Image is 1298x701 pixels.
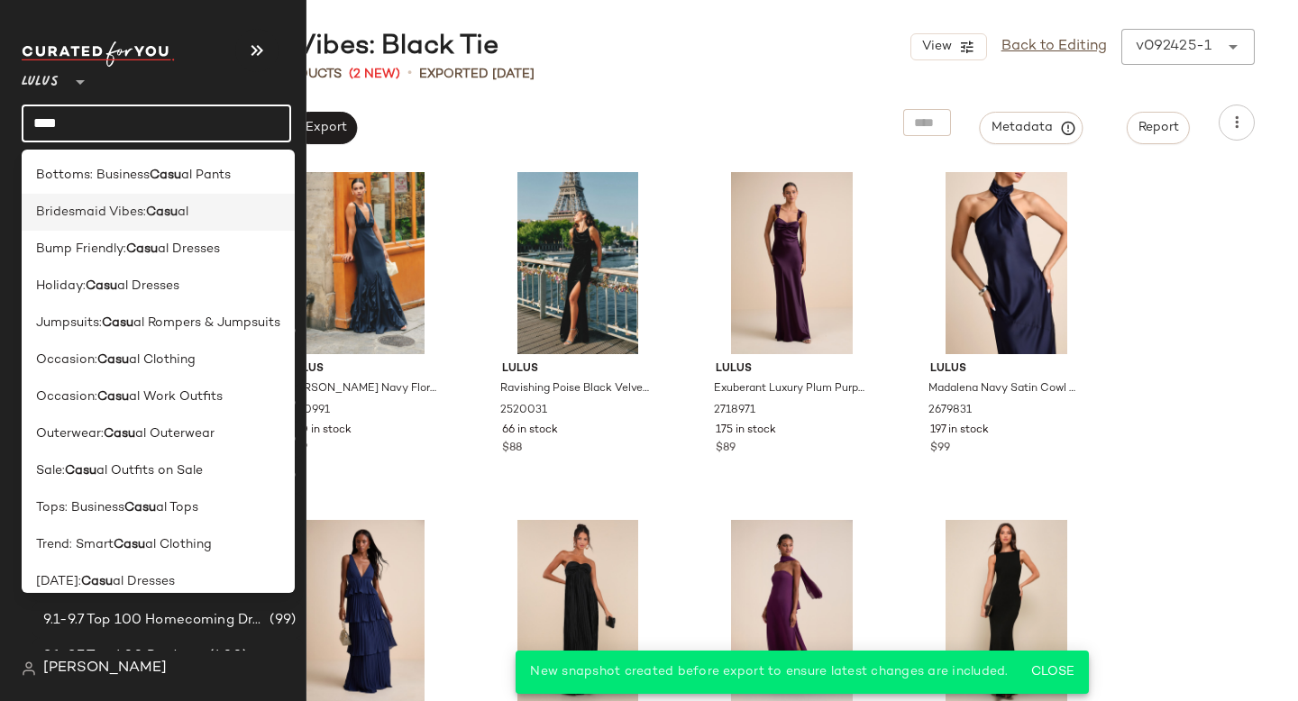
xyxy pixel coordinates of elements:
button: View [910,33,986,60]
span: al Dresses [158,240,220,259]
span: al Rompers & Jumpsuits [133,314,280,332]
b: Casu [124,498,156,517]
b: Casu [104,424,135,443]
span: $89 [716,441,736,457]
span: New snapshot created before export to ensure latest changes are included. [530,665,1008,678]
span: Lulus [288,361,440,378]
b: Casu [97,387,129,406]
span: Bottoms: Business [36,166,150,185]
span: (400) [206,646,247,667]
span: 2520031 [500,403,547,419]
span: Trend: Smart [36,535,114,554]
button: Export [293,112,357,144]
span: al Pants [181,166,231,185]
div: Bridesmaid Vibes: Black Tie [115,29,498,65]
b: Casu [150,166,181,185]
span: al Work Outfits [129,387,223,406]
span: al Clothing [145,535,212,554]
span: 2720991 [286,403,330,419]
span: Jumpsuits: [36,314,102,332]
span: al Outerwear [135,424,215,443]
img: 13111841_2520031.jpg [488,172,669,354]
span: Lulus [502,361,654,378]
b: Casu [81,572,113,591]
span: 2679831 [928,403,972,419]
a: Back to Editing [1001,36,1107,58]
span: 9.1-9.7 Top 400 Products [43,646,206,667]
span: [DATE]: [36,572,81,591]
span: 9.1-9.7 Top 100 Homecoming Dresses [43,610,266,631]
span: Occasion: [36,387,97,406]
span: Lulus [716,361,868,378]
p: Exported [DATE] [419,65,535,84]
span: Outerwear: [36,424,104,443]
span: Bridesmaid Vibes: [36,203,146,222]
span: 175 in stock [716,423,776,439]
div: v092425-1 [1136,36,1211,58]
b: Casu [102,314,133,332]
span: al Outfits on Sale [96,461,203,480]
span: 2718971 [714,403,755,419]
span: Close [1030,665,1074,679]
span: Metadata [991,120,1073,136]
span: al Clothing [129,350,196,369]
b: Casu [65,461,96,480]
span: Report [1138,121,1179,135]
span: Bump Friendly: [36,240,126,259]
img: cfy_white_logo.C9jOOHJF.svg [22,41,175,67]
span: Madalena Navy Satin Cowl Back Maxi Dress [928,381,1081,397]
span: Lulus [22,61,59,94]
span: Export [304,121,346,135]
img: 2679831_04_side_2025-07-09.jpg [916,172,1097,354]
span: (99) [266,610,296,631]
b: Casu [126,240,158,259]
b: Casu [114,535,145,554]
span: $99 [930,441,950,457]
span: 260 in stock [288,423,352,439]
img: svg%3e [22,661,36,676]
span: Ravishing Poise Black Velvet Cowl Back Sleeveless Maxi Dress [500,381,653,397]
span: 66 in stock [502,423,558,439]
span: [PERSON_NAME] [43,658,167,679]
img: 2718971_01_hero_2025-08-15.jpg [701,172,882,354]
span: $88 [502,441,522,457]
span: al [178,203,188,222]
span: (2 New) [349,65,400,84]
span: Exuberant Luxury Plum Purple Satin Ruffled Lace-Up Maxi Dress [714,381,866,397]
span: 197 in stock [930,423,989,439]
span: Holiday: [36,277,86,296]
b: Casu [146,203,178,222]
span: al Tops [156,498,198,517]
b: Casu [97,350,129,369]
span: • [407,63,412,85]
span: Lulus [930,361,1083,378]
span: al Dresses [117,277,179,296]
span: View [920,40,951,54]
span: Sale: [36,461,65,480]
button: Close [1023,656,1082,688]
b: Casu [86,277,117,296]
span: Occasion: [36,350,97,369]
button: Metadata [980,112,1083,144]
button: Report [1127,112,1190,144]
span: [PERSON_NAME] Navy Floral Sleeveless Ruffled Maxi Dress [286,381,438,397]
span: Tops: Business [36,498,124,517]
span: al Dresses [113,572,175,591]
